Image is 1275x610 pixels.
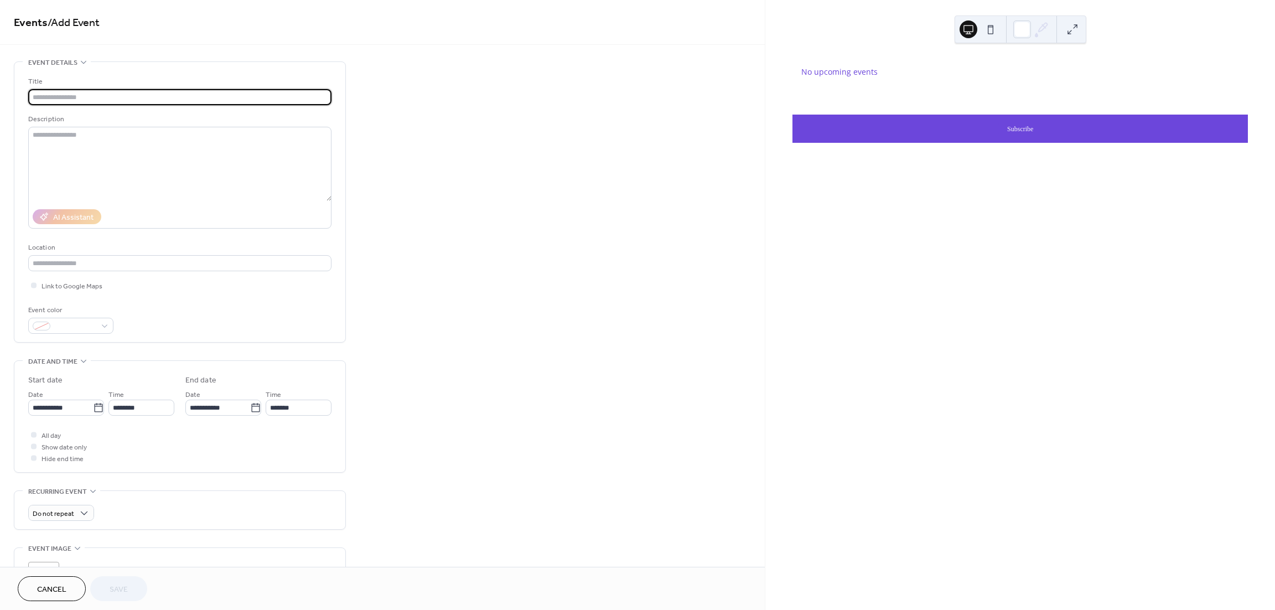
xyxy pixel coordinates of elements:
[266,389,281,401] span: Time
[28,242,329,254] div: Location
[28,304,111,316] div: Event color
[185,389,200,401] span: Date
[28,76,329,87] div: Title
[28,57,77,69] span: Event details
[801,66,1239,77] div: No upcoming events
[42,430,61,442] span: All day
[37,584,66,596] span: Cancel
[108,389,124,401] span: Time
[42,442,87,453] span: Show date only
[28,375,63,386] div: Start date
[998,122,1042,136] button: Subscribe
[28,486,87,498] span: Recurring event
[33,508,74,520] span: Do not repeat
[42,281,102,292] span: Link to Google Maps
[185,375,216,386] div: End date
[14,12,48,34] a: Events
[18,576,86,601] button: Cancel
[28,389,43,401] span: Date
[42,453,84,465] span: Hide end time
[28,113,329,125] div: Description
[28,356,77,368] span: Date and time
[28,543,71,555] span: Event image
[28,562,59,593] div: ;
[48,12,100,34] span: / Add Event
